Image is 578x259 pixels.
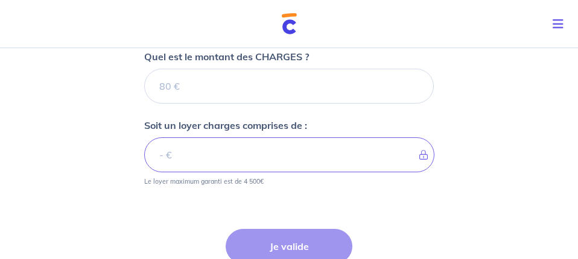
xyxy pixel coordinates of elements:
input: 80 € [144,69,434,104]
p: Soit un loyer charges comprises de : [144,118,307,133]
input: - € [144,137,434,172]
img: Cautioneo [282,13,297,34]
p: Le loyer maximum garanti est de 4 500€ [144,177,264,186]
button: Toggle navigation [543,8,578,40]
p: Quel est le montant des CHARGES ? [144,49,309,64]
